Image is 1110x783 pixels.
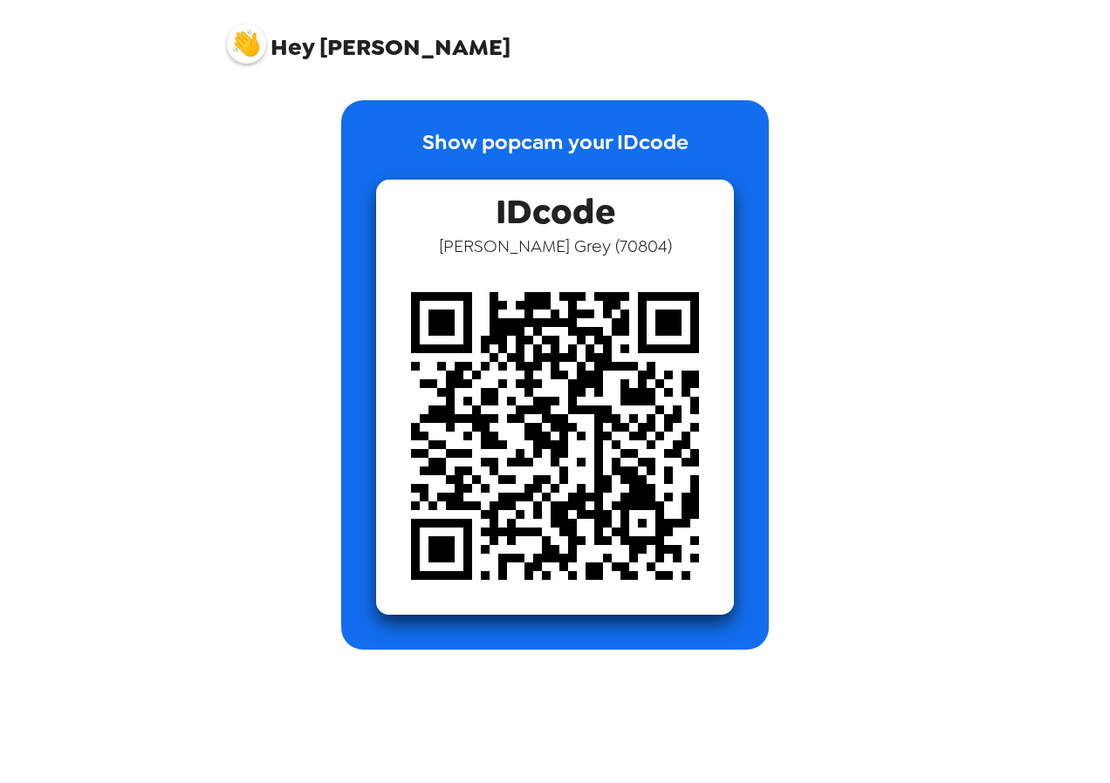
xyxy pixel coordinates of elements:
[227,16,510,59] span: [PERSON_NAME]
[227,24,266,64] img: profile pic
[422,126,689,180] p: Show popcam your IDcode
[376,257,734,615] img: qr code
[271,31,314,63] span: Hey
[439,235,672,257] span: [PERSON_NAME] Grey ( 70804 )
[496,180,615,235] span: IDcode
